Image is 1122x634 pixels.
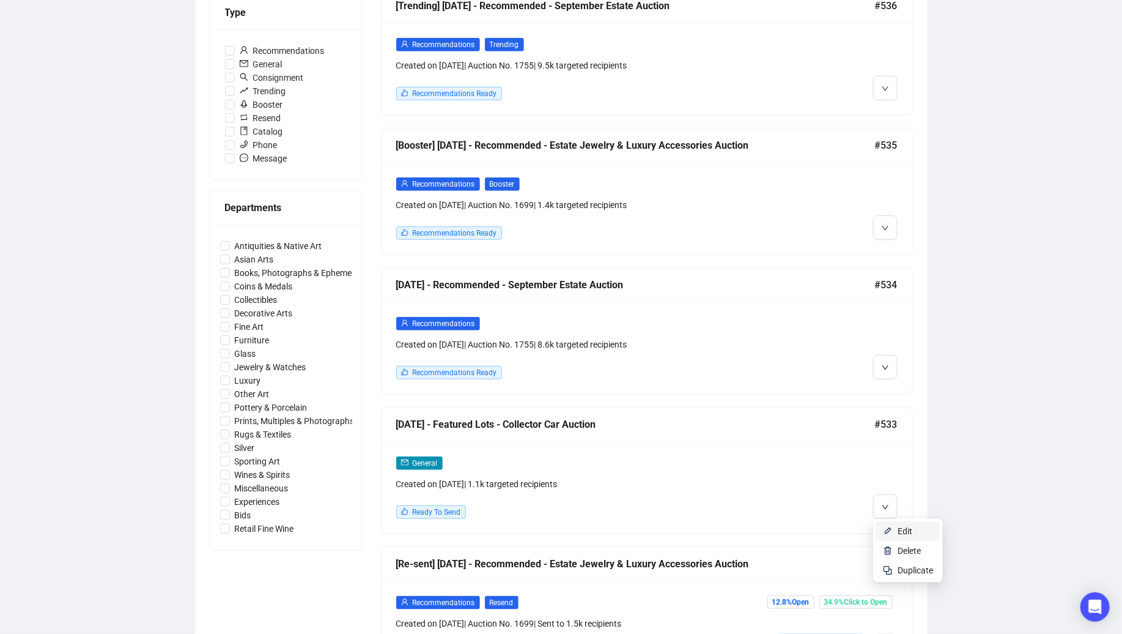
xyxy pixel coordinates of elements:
[401,319,408,327] span: user
[883,546,893,556] img: svg+xml;base64,PHN2ZyB4bWxucz0iaHR0cDovL3d3dy53My5vcmcvMjAwMC9zdmciIHhtbG5zOnhsaW5rPSJodHRwOi8vd3...
[230,468,295,482] span: Wines & Spirits
[230,347,261,360] span: Glass
[1080,592,1110,622] div: Open Intercom Messenger
[230,455,286,468] span: Sporting Art
[240,73,248,81] span: search
[230,280,298,293] span: Coins & Medals
[235,111,286,125] span: Resend
[396,417,875,432] div: [DATE] - Featured Lots - Collector Car Auction
[230,495,285,509] span: Experiences
[413,599,475,607] span: Recommendations
[240,86,248,95] span: rise
[235,125,288,138] span: Catalog
[401,508,408,515] span: like
[413,40,475,49] span: Recommendations
[882,504,889,511] span: down
[235,44,330,58] span: Recommendations
[235,98,288,111] span: Booster
[235,71,309,84] span: Consignment
[230,266,365,280] span: Books, Photographs & Ephemera
[882,364,889,371] span: down
[230,293,282,307] span: Collectibles
[235,152,292,165] span: Message
[240,113,248,122] span: retweet
[396,277,875,293] div: [DATE] - Recommended - September Estate Auction
[240,59,248,68] span: mail
[396,477,770,491] div: Created on [DATE] | 1.1k targeted recipients
[230,239,327,253] span: Antiquities & Native Art
[882,225,889,232] span: down
[485,177,520,191] span: Booster
[898,526,912,536] span: Edit
[230,522,299,535] span: Retail Fine Wine
[396,198,770,212] div: Created on [DATE] | Auction No. 1699 | 1.4k targeted recipients
[225,200,347,215] div: Departments
[401,459,408,466] span: mail
[381,128,913,255] a: [Booster] [DATE] - Recommended - Estate Jewelry & Luxury Accessories Auction#535userRecommendatio...
[401,180,408,187] span: user
[230,428,297,441] span: Rugs & Textiles
[230,320,269,334] span: Fine Art
[240,140,248,149] span: phone
[819,595,893,609] span: 34.9% Click to Open
[875,138,898,153] span: #535
[898,565,933,575] span: Duplicate
[898,546,921,556] span: Delete
[396,138,875,153] div: [Booster] [DATE] - Recommended - Estate Jewelry & Luxury Accessories Auction
[413,459,438,468] span: General
[401,229,408,236] span: like
[413,368,497,377] span: Recommendations Ready
[230,482,293,495] span: Miscellaneous
[413,319,475,328] span: Recommendations
[413,89,497,98] span: Recommendations Ready
[235,138,282,152] span: Phone
[230,253,279,266] span: Asian Arts
[396,338,770,351] div: Created on [DATE] | Auction No. 1755 | 8.6k targeted recipients
[230,360,311,374] span: Jewelry & Watches
[401,599,408,606] span: user
[875,417,898,432] span: #533
[235,84,291,98] span: Trending
[230,307,298,320] span: Decorative Arts
[381,407,913,534] a: [DATE] - Featured Lots - Collector Car Auction#533mailGeneralCreated on [DATE]| 1.1k targeted rec...
[381,267,913,395] a: [DATE] - Recommended - September Estate Auction#534userRecommendationsCreated on [DATE]| Auction ...
[230,374,266,387] span: Luxury
[230,441,260,455] span: Silver
[413,508,461,517] span: Ready To Send
[230,334,275,347] span: Furniture
[413,180,475,188] span: Recommendations
[875,277,898,293] span: #534
[235,58,287,71] span: General
[240,127,248,135] span: book
[401,40,408,48] span: user
[230,509,256,522] span: Bids
[413,229,497,237] span: Recommendations Ready
[230,414,360,428] span: Prints, Multiples & Photographs
[767,595,814,609] span: 12.8% Open
[485,596,519,610] span: Resend
[396,59,770,72] div: Created on [DATE] | Auction No. 1755 | 9.5k targeted recipients
[882,85,889,92] span: down
[883,526,893,536] img: svg+xml;base64,PHN2ZyB4bWxucz0iaHR0cDovL3d3dy53My5vcmcvMjAwMC9zdmciIHhtbG5zOnhsaW5rPSJodHRwOi8vd3...
[230,401,312,414] span: Pottery & Porcelain
[240,46,248,54] span: user
[485,38,524,51] span: Trending
[240,154,248,162] span: message
[396,556,875,572] div: [Re-sent] [DATE] - Recommended - Estate Jewelry & Luxury Accessories Auction
[396,617,770,630] div: Created on [DATE] | Auction No. 1699 | Sent to 1.5k recipients
[240,100,248,108] span: rocket
[401,89,408,97] span: like
[883,565,893,575] img: svg+xml;base64,PHN2ZyB4bWxucz0iaHR0cDovL3d3dy53My5vcmcvMjAwMC9zdmciIHdpZHRoPSIyNCIgaGVpZ2h0PSIyNC...
[225,5,347,20] div: Type
[230,387,275,401] span: Other Art
[401,368,408,376] span: like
